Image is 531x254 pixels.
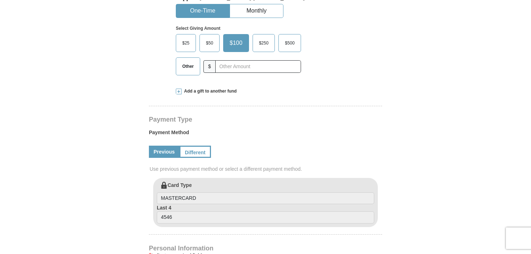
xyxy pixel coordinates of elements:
[281,38,298,48] span: $500
[149,245,382,251] h4: Personal Information
[157,182,374,204] label: Card Type
[149,117,382,122] h4: Payment Type
[226,38,246,48] span: $100
[230,4,283,18] button: Monthly
[149,129,382,140] label: Payment Method
[157,204,374,224] label: Last 4
[202,38,217,48] span: $50
[176,4,229,18] button: One-Time
[179,146,211,158] a: Different
[157,211,374,224] input: Last 4
[179,38,193,48] span: $25
[179,61,197,72] span: Other
[215,60,301,73] input: Other Amount
[203,60,216,73] span: $
[182,88,237,94] span: Add a gift to another fund
[149,146,179,158] a: Previous
[157,192,374,204] input: Card Type
[150,165,383,173] span: Use previous payment method or select a different payment method.
[255,38,272,48] span: $250
[176,26,220,31] strong: Select Giving Amount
